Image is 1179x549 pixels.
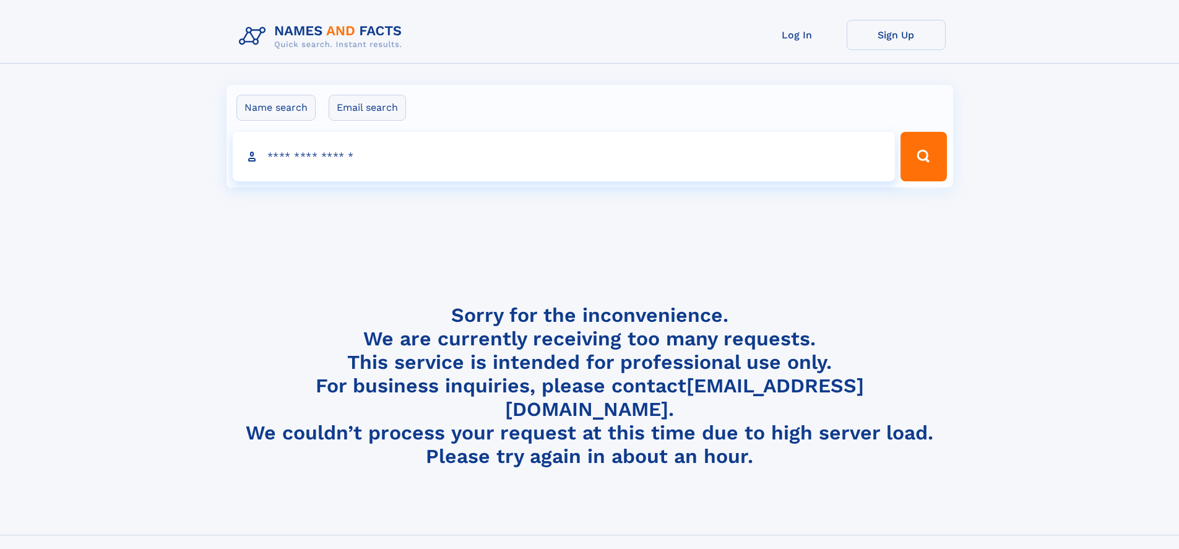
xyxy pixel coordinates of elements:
[505,374,864,421] a: [EMAIL_ADDRESS][DOMAIN_NAME]
[847,20,946,50] a: Sign Up
[748,20,847,50] a: Log In
[234,20,412,53] img: Logo Names and Facts
[233,132,896,181] input: search input
[236,95,316,121] label: Name search
[329,95,406,121] label: Email search
[900,132,946,181] button: Search Button
[234,303,946,469] h4: Sorry for the inconvenience. We are currently receiving too many requests. This service is intend...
